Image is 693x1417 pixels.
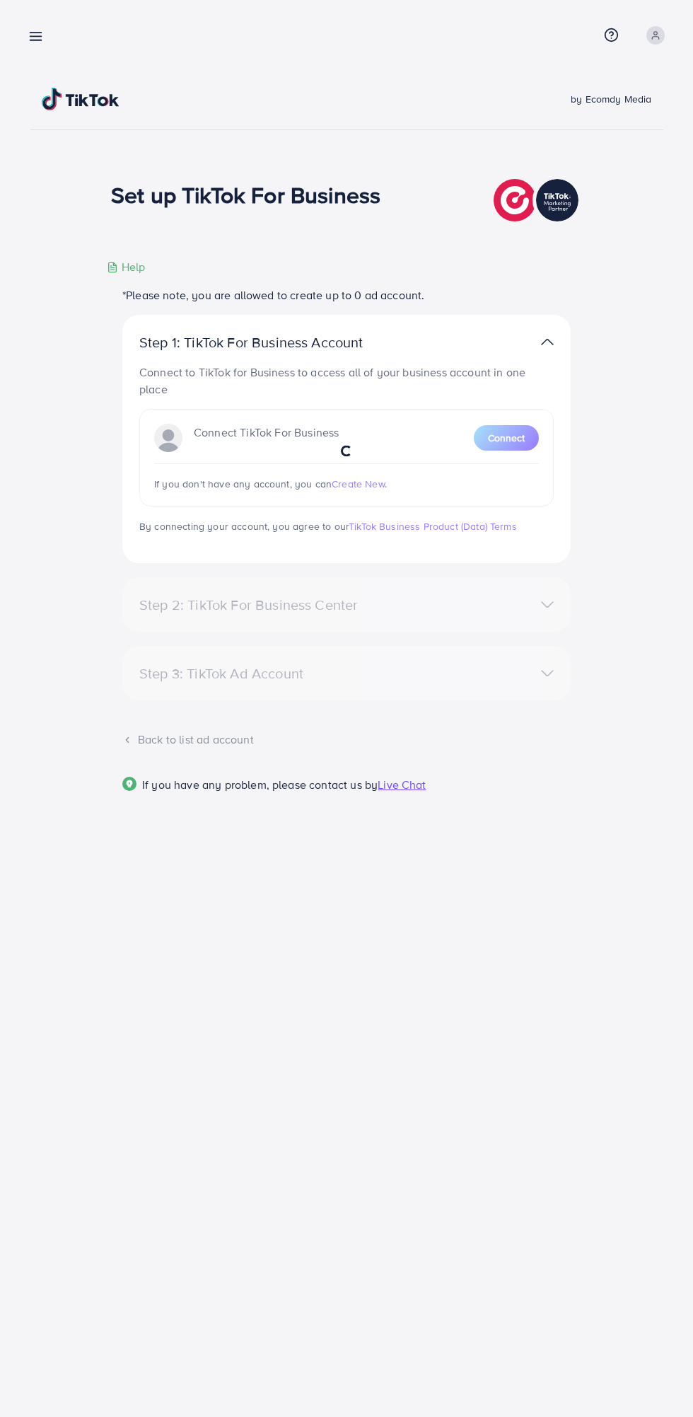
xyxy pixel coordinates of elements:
[142,777,378,792] span: If you have any problem, please contact us by
[541,332,554,352] img: TikTok partner
[111,181,380,208] h1: Set up TikTok For Business
[122,287,571,303] p: *Please note, you are allowed to create up to 0 ad account.
[122,731,571,748] div: Back to list ad account
[107,259,146,275] div: Help
[122,777,136,791] img: Popup guide
[494,175,582,225] img: TikTok partner
[139,334,408,351] p: Step 1: TikTok For Business Account
[378,777,426,792] span: Live Chat
[42,88,120,110] img: TikTok
[571,92,651,106] span: by Ecomdy Media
